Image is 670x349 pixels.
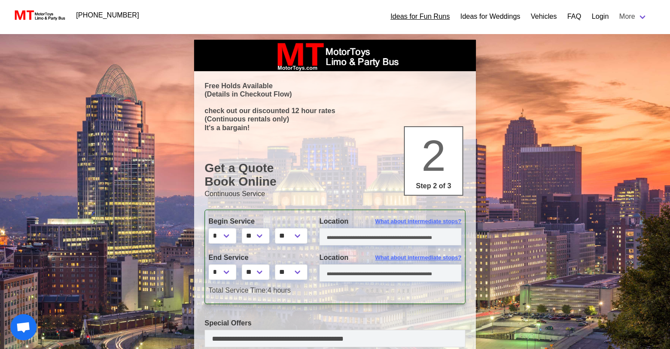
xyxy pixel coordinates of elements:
p: (Details in Checkout Flow) [205,90,465,98]
p: (Continuous rentals only) [205,115,465,123]
p: Continuous Service [205,189,465,199]
a: Ideas for Fun Runs [390,11,450,22]
div: 4 hours [202,285,468,296]
p: Step 2 of 3 [408,181,459,191]
span: What about intermediate stops? [375,217,461,226]
p: Free Holds Available [205,82,465,90]
img: box_logo_brand.jpeg [270,40,400,71]
a: Ideas for Weddings [460,11,520,22]
a: [PHONE_NUMBER] [71,7,144,24]
a: Login [591,11,608,22]
a: Vehicles [531,11,557,22]
a: Open chat [10,314,37,340]
h1: Get a Quote Book Online [205,161,465,189]
a: FAQ [567,11,581,22]
span: Location [319,254,349,261]
span: What about intermediate stops? [375,253,461,262]
p: check out our discounted 12 hour rates [205,107,465,115]
img: MotorToys Logo [12,9,66,21]
span: Location [319,218,349,225]
span: 2 [421,131,446,180]
label: Begin Service [209,216,306,227]
span: Total Service Time: [209,287,267,294]
a: More [614,8,653,25]
label: End Service [209,252,306,263]
p: It's a bargain! [205,124,465,132]
label: Special Offers [205,318,465,328]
